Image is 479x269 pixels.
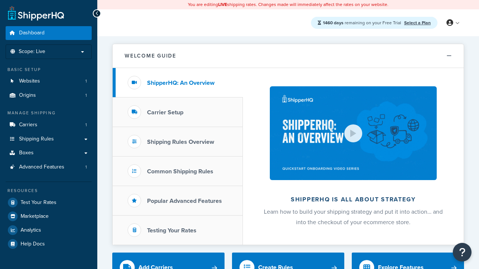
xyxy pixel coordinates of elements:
[6,196,92,209] a: Test Your Rates
[85,92,87,99] span: 1
[6,132,92,146] a: Shipping Rules
[85,78,87,84] span: 1
[147,109,183,116] h3: Carrier Setup
[453,243,472,262] button: Open Resource Center
[323,19,344,26] strong: 1460 days
[19,164,64,170] span: Advanced Features
[6,89,92,102] a: Origins1
[147,139,214,145] h3: Shipping Rules Overview
[21,200,57,206] span: Test Your Rates
[6,210,92,223] a: Marketplace
[6,74,92,88] a: Websites1
[19,30,45,36] span: Dashboard
[6,188,92,194] div: Resources
[404,19,431,26] a: Select a Plan
[6,160,92,174] a: Advanced Features1
[6,118,92,132] a: Carriers1
[19,92,36,99] span: Origins
[218,1,227,8] b: LIVE
[21,227,41,234] span: Analytics
[21,241,45,247] span: Help Docs
[19,78,40,84] span: Websites
[19,49,45,55] span: Scope: Live
[6,118,92,132] li: Carriers
[6,223,92,237] a: Analytics
[125,53,176,59] h2: Welcome Guide
[147,227,196,234] h3: Testing Your Rates
[6,237,92,251] a: Help Docs
[19,150,34,156] span: Boxes
[147,80,214,86] h3: ShipperHQ: An Overview
[264,207,443,226] span: Learn how to build your shipping strategy and put it into action… and into the checkout of your e...
[6,110,92,116] div: Manage Shipping
[19,136,54,142] span: Shipping Rules
[147,168,213,175] h3: Common Shipping Rules
[85,122,87,128] span: 1
[263,196,444,203] h2: ShipperHQ is all about strategy
[113,44,464,68] button: Welcome Guide
[19,122,37,128] span: Carriers
[6,74,92,88] li: Websites
[323,19,402,26] span: remaining on your Free Trial
[6,89,92,102] li: Origins
[21,213,49,220] span: Marketplace
[147,198,222,204] h3: Popular Advanced Features
[270,86,437,180] img: ShipperHQ is all about strategy
[6,26,92,40] a: Dashboard
[85,164,87,170] span: 1
[6,146,92,160] a: Boxes
[6,160,92,174] li: Advanced Features
[6,67,92,73] div: Basic Setup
